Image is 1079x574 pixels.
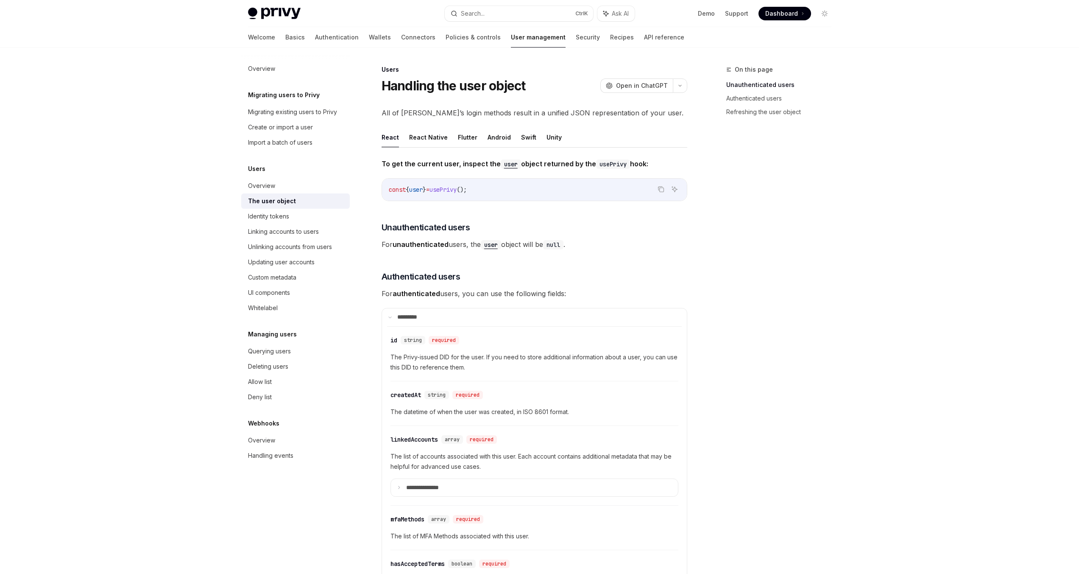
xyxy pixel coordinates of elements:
a: user [501,160,521,168]
div: The user object [248,196,296,206]
span: Dashboard [765,9,798,18]
div: Allow list [248,377,272,387]
div: Search... [461,8,485,19]
div: Overview [248,181,275,191]
div: Overview [248,435,275,445]
div: Identity tokens [248,211,289,221]
a: Policies & controls [446,27,501,48]
code: user [501,160,521,169]
strong: unauthenticated [393,240,449,249]
code: null [543,240,563,249]
a: Migrating existing users to Privy [241,104,350,120]
a: User management [511,27,566,48]
a: Handling events [241,448,350,463]
span: The datetime of when the user was created, in ISO 8601 format. [390,407,678,417]
span: user [409,186,423,193]
div: hasAcceptedTerms [390,560,445,568]
div: required [452,391,483,399]
button: Ask AI [597,6,635,21]
span: The list of accounts associated with this user. Each account contains additional metadata that ma... [390,451,678,472]
strong: authenticated [393,289,440,298]
a: Deleting users [241,359,350,374]
div: Custom metadata [248,272,296,283]
button: Unity [546,127,562,147]
span: const [389,186,406,193]
span: { [406,186,409,193]
div: UI components [248,288,290,298]
a: The user object [241,193,350,209]
span: array [445,436,460,443]
span: All of [PERSON_NAME]’s login methods result in a unified JSON representation of your user. [382,107,687,119]
span: The list of MFA Methods associated with this user. [390,531,678,541]
div: Querying users [248,346,291,356]
button: React [382,127,399,147]
a: Dashboard [758,7,811,20]
img: light logo [248,8,301,20]
div: Deny list [248,392,272,402]
a: Querying users [241,344,350,359]
a: Demo [698,9,715,18]
a: UI components [241,285,350,300]
span: = [426,186,429,193]
a: Deny list [241,389,350,405]
button: Search...CtrlK [445,6,593,21]
code: usePrivy [596,160,630,169]
span: usePrivy [429,186,457,193]
h5: Users [248,164,265,174]
a: Overview [241,433,350,448]
div: required [453,515,483,524]
a: Recipes [610,27,634,48]
span: Open in ChatGPT [616,81,668,90]
strong: To get the current user, inspect the object returned by the hook: [382,160,648,168]
a: Create or import a user [241,120,350,135]
button: Android [488,127,511,147]
div: Unlinking accounts from users [248,242,332,252]
div: Import a batch of users [248,137,312,148]
a: Whitelabel [241,300,350,316]
div: required [429,336,459,344]
span: The Privy-issued DID for the user. If you need to store additional information about a user, you ... [390,352,678,372]
button: Open in ChatGPT [600,78,673,93]
h5: Migrating users to Privy [248,90,320,100]
a: Unlinking accounts from users [241,239,350,255]
div: Overview [248,64,275,74]
a: user [481,240,501,249]
a: Welcome [248,27,275,48]
div: Linking accounts to users [248,227,319,237]
div: required [479,560,510,568]
div: Create or import a user [248,122,313,132]
span: string [428,392,446,398]
a: Support [725,9,748,18]
span: Authenticated users [382,271,460,283]
div: linkedAccounts [390,435,438,444]
a: Refreshing the user object [726,105,838,119]
button: Swift [521,127,536,147]
span: } [423,186,426,193]
a: Allow list [241,374,350,389]
div: createdAt [390,391,421,399]
a: Authenticated users [726,92,838,105]
h5: Managing users [248,329,297,339]
span: For users, you can use the following fields: [382,288,687,300]
div: required [466,435,497,444]
span: array [431,516,446,523]
div: Updating user accounts [248,257,315,267]
div: Deleting users [248,361,288,372]
a: Connectors [401,27,435,48]
a: Custom metadata [241,270,350,285]
h1: Handling the user object [382,78,526,93]
a: Basics [285,27,305,48]
a: Authentication [315,27,359,48]
div: Handling events [248,451,293,461]
button: Flutter [458,127,477,147]
a: Wallets [369,27,391,48]
a: Unauthenticated users [726,78,838,92]
div: Migrating existing users to Privy [248,107,337,117]
a: Overview [241,61,350,76]
a: Import a batch of users [241,135,350,150]
div: Whitelabel [248,303,278,313]
span: Ctrl K [575,10,588,17]
a: Identity tokens [241,209,350,224]
span: (); [457,186,467,193]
